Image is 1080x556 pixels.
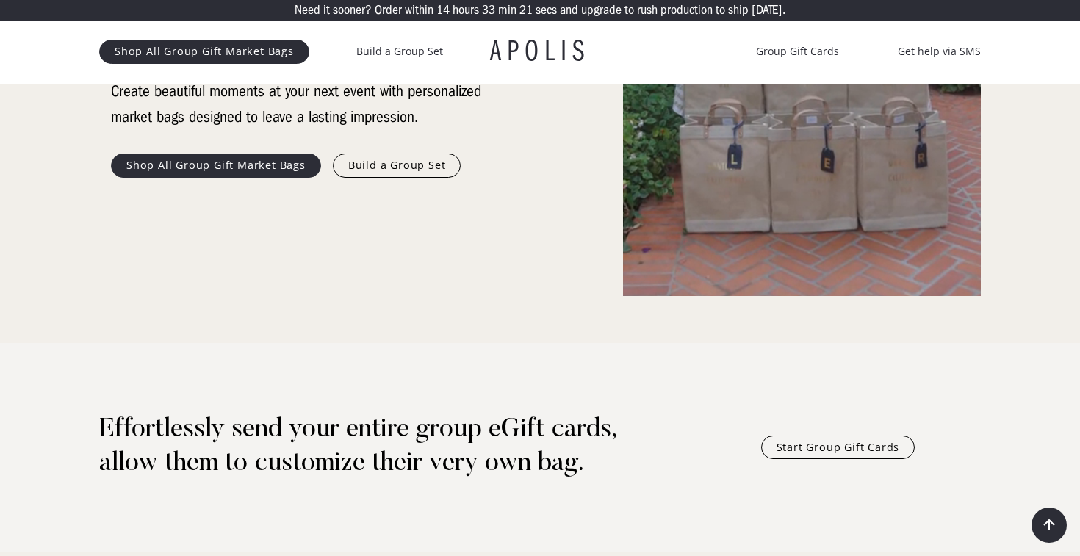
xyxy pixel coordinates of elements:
[99,40,309,63] a: Shop All Group Gift Market Bags
[761,436,915,459] a: Start Group Gift Cards
[536,4,557,17] p: secs
[490,37,590,66] a: APOLIS
[498,4,516,17] p: min
[453,4,479,17] p: hours
[756,43,839,60] a: Group Gift Cards
[482,4,495,17] p: 33
[333,154,461,177] a: Build a Group Set
[111,79,493,130] div: Create beautiful moments at your next event with personalized market bags designed to leave a las...
[356,43,443,60] a: Build a Group Set
[99,414,672,481] h1: Effortlessly send your entire group eGift cards, allow them to customize their very own bag.
[519,4,533,17] p: 21
[898,43,981,60] a: Get help via SMS
[111,154,321,177] a: Shop All Group Gift Market Bags
[295,4,433,17] p: Need it sooner? Order within
[436,4,450,17] p: 14
[560,4,785,17] p: and upgrade to rush production to ship [DATE].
